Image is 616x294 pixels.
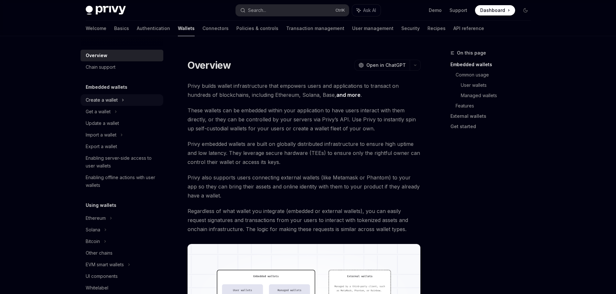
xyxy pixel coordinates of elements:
[86,6,126,15] img: dark logo
[86,119,119,127] div: Update a wallet
[188,81,421,99] span: Privy builds wallet infrastructure that empowers users and applications to transact on hundreds o...
[86,154,159,170] div: Enabling server-side access to user wallets
[450,59,536,70] a: Embedded wallets
[86,238,100,245] div: Bitcoin
[453,21,484,36] a: API reference
[202,21,229,36] a: Connectors
[450,121,536,132] a: Get started
[81,61,163,73] a: Chain support
[86,52,107,59] div: Overview
[81,50,163,61] a: Overview
[86,174,159,189] div: Enabling offline actions with user wallets
[86,261,124,269] div: EVM smart wallets
[450,111,536,121] a: External wallets
[354,60,410,71] button: Open in ChatGPT
[86,284,108,292] div: Whitelabel
[352,21,394,36] a: User management
[114,21,129,36] a: Basics
[401,21,420,36] a: Security
[86,131,116,139] div: Import a wallet
[81,152,163,172] a: Enabling server-side access to user wallets
[461,80,536,90] a: User wallets
[86,214,106,222] div: Ethereum
[81,282,163,294] a: Whitelabel
[86,272,118,280] div: UI components
[81,141,163,152] a: Export a wallet
[86,21,106,36] a: Welcome
[363,7,376,14] span: Ask AI
[456,70,536,80] a: Common usage
[188,59,231,71] h1: Overview
[81,117,163,129] a: Update a wallet
[456,101,536,111] a: Features
[81,247,163,259] a: Other chains
[178,21,195,36] a: Wallets
[461,90,536,101] a: Managed wallets
[336,92,361,98] a: and more
[286,21,344,36] a: Transaction management
[236,5,349,16] button: Search...CtrlK
[352,5,381,16] button: Ask AI
[427,21,446,36] a: Recipes
[449,7,467,14] a: Support
[520,5,531,15] button: Toggle dark mode
[86,226,100,234] div: Solana
[86,201,116,209] h5: Using wallets
[236,21,278,36] a: Policies & controls
[480,7,505,14] span: Dashboard
[86,249,113,257] div: Other chains
[81,172,163,191] a: Enabling offline actions with user wallets
[86,63,115,71] div: Chain support
[366,62,406,68] span: Open in ChatGPT
[475,5,515,15] a: Dashboard
[429,7,442,14] a: Demo
[86,96,118,104] div: Create a wallet
[188,139,421,167] span: Privy embedded wallets are built on globally distributed infrastructure to ensure high uptime and...
[86,108,111,116] div: Get a wallet
[137,21,170,36] a: Authentication
[248,6,266,14] div: Search...
[188,173,421,200] span: Privy also supports users connecting external wallets (like Metamask or Phantom) to your app so t...
[335,8,345,13] span: Ctrl K
[188,106,421,133] span: These wallets can be embedded within your application to have users interact with them directly, ...
[81,270,163,282] a: UI components
[86,83,127,91] h5: Embedded wallets
[457,49,486,57] span: On this page
[188,207,421,234] span: Regardless of what wallet you integrate (embedded or external wallets), you can easily request si...
[86,143,117,150] div: Export a wallet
